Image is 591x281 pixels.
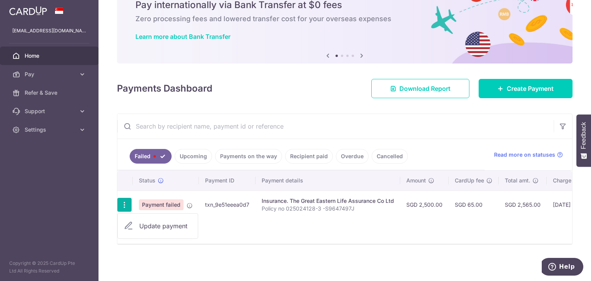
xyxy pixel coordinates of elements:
a: Cancelled [372,149,408,164]
a: Read more on statuses [494,151,563,159]
td: SGD 2,500.00 [400,191,449,219]
a: Payments on the way [215,149,282,164]
td: SGD 65.00 [449,191,499,219]
a: Download Report [371,79,469,98]
td: txn_9e51eeea0d7 [199,191,255,219]
th: Payment details [255,171,400,191]
span: Settings [25,126,75,134]
span: Feedback [580,122,587,149]
th: Payment ID [199,171,255,191]
span: CardUp fee [455,177,484,184]
span: Home [25,52,75,60]
span: Create Payment [507,84,554,93]
h6: Zero processing fees and lowered transfer cost for your overseas expenses [135,14,554,23]
img: CardUp [9,6,47,15]
span: Status [139,177,155,184]
span: Download Report [399,84,451,93]
iframe: Opens a widget where you can find more information [542,258,583,277]
button: Feedback - Show survey [576,114,591,167]
input: Search by recipient name, payment id or reference [117,114,554,139]
span: Refer & Save [25,89,75,97]
a: Failed [130,149,172,164]
td: SGD 2,565.00 [499,191,547,219]
span: Charge date [553,177,584,184]
a: Overdue [336,149,369,164]
h4: Payments Dashboard [117,82,212,95]
span: Read more on statuses [494,151,555,159]
a: Upcoming [175,149,212,164]
a: Create Payment [479,79,573,98]
span: Amount [406,177,426,184]
a: Learn more about Bank Transfer [135,33,230,40]
span: Support [25,107,75,115]
p: [EMAIL_ADDRESS][DOMAIN_NAME] [12,27,86,35]
span: Payment failed [139,199,184,210]
p: Policy no 025024128-3 -S9647497J [262,205,394,212]
div: Insurance. The Great Eastern Life Assurance Co Ltd [262,197,394,205]
span: Pay [25,70,75,78]
a: Recipient paid [285,149,333,164]
span: Total amt. [505,177,530,184]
